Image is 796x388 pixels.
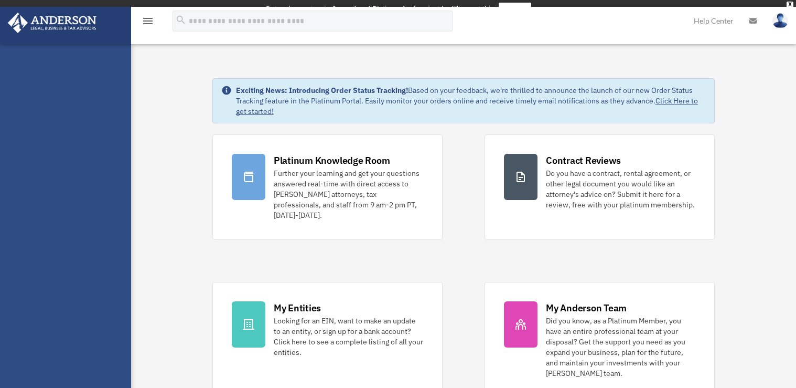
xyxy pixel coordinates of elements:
[787,2,793,8] div: close
[5,13,100,33] img: Anderson Advisors Platinum Portal
[265,3,494,15] div: Get a chance to win 6 months of Platinum for free just by filling out this
[546,168,695,210] div: Do you have a contract, rental agreement, or other legal document you would like an attorney's ad...
[236,86,408,95] strong: Exciting News: Introducing Order Status Tracking!
[142,18,154,27] a: menu
[772,13,788,28] img: User Pic
[546,301,627,314] div: My Anderson Team
[212,134,443,240] a: Platinum Knowledge Room Further your learning and get your questions answered real-time with dire...
[499,3,531,15] a: survey
[546,154,621,167] div: Contract Reviews
[485,134,715,240] a: Contract Reviews Do you have a contract, rental agreement, or other legal document you would like...
[236,85,706,117] div: Based on your feedback, we're thrilled to announce the launch of our new Order Status Tracking fe...
[175,14,187,26] i: search
[274,316,423,358] div: Looking for an EIN, want to make an update to an entity, or sign up for a bank account? Click her...
[236,96,698,116] a: Click Here to get started!
[274,301,321,314] div: My Entities
[274,168,423,221] div: Further your learning and get your questions answered real-time with direct access to [PERSON_NAM...
[546,316,695,379] div: Did you know, as a Platinum Member, you have an entire professional team at your disposal? Get th...
[142,15,154,27] i: menu
[274,154,390,167] div: Platinum Knowledge Room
